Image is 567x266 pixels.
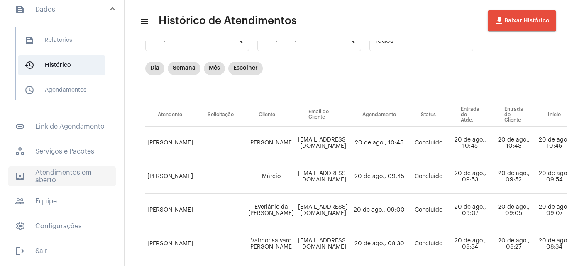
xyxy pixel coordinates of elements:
th: Solicitação [195,103,246,127]
mat-icon: sidenav icon [24,85,34,95]
div: sidenav iconDados [5,23,124,112]
td: 20 de ago., 08:27 [492,227,535,261]
span: Serviços e Pacotes [8,142,116,161]
td: [EMAIL_ADDRESS][DOMAIN_NAME] [296,160,350,194]
th: Atendente [145,103,195,127]
span: Link de Agendamento [8,117,116,137]
mat-icon: sidenav icon [15,122,25,132]
mat-icon: sidenav icon [24,35,34,45]
td: [PERSON_NAME] [145,227,195,261]
mat-chip: Semana [168,62,200,75]
td: 20 de ago., 10:43 [492,127,535,160]
th: Email do Cliente [296,103,350,127]
mat-icon: sidenav icon [139,16,148,26]
td: Márcio [246,160,296,194]
td: Concluído [408,194,448,227]
td: Concluído [408,227,448,261]
th: Status [408,103,448,127]
td: 20 de ago., 10:45 [448,127,492,160]
span: Configurações [8,216,116,236]
span: sidenav icon [15,146,25,156]
mat-panel-title: Dados [15,5,111,15]
span: Relatórios [18,30,105,50]
th: Entrada do Cliente [492,103,535,127]
button: Baixar Histórico [488,10,556,31]
td: [PERSON_NAME] [145,127,195,160]
span: Sair [8,241,116,261]
mat-icon: sidenav icon [15,5,25,15]
mat-icon: sidenav icon [15,171,25,181]
td: 20 de ago., 09:00 [350,194,408,227]
span: Baixar Histórico [494,18,550,24]
td: Valmor salvaro [PERSON_NAME] [246,227,296,261]
td: Concluído [408,127,448,160]
span: Histórico [18,55,105,75]
th: Entrada do Atde. [448,103,492,127]
span: Histórico de Atendimentos [159,14,297,27]
mat-icon: sidenav icon [15,196,25,206]
td: 20 de ago., 09:07 [448,194,492,227]
td: [PERSON_NAME] [246,127,296,160]
td: [PERSON_NAME] [145,160,195,194]
td: 20 de ago., 09:45 [350,160,408,194]
mat-icon: file_download [494,16,504,26]
mat-chip: Mês [204,62,225,75]
td: [PERSON_NAME] [145,194,195,227]
td: 20 de ago., 08:30 [350,227,408,261]
mat-chip: Escolher [228,62,263,75]
span: sidenav icon [15,221,25,231]
td: [EMAIL_ADDRESS][DOMAIN_NAME] [296,194,350,227]
td: [EMAIL_ADDRESS][DOMAIN_NAME] [296,227,350,261]
td: 20 de ago., 09:53 [448,160,492,194]
mat-icon: sidenav icon [15,246,25,256]
td: 20 de ago., 09:52 [492,160,535,194]
mat-icon: sidenav icon [24,60,34,70]
td: 20 de ago., 08:34 [448,227,492,261]
mat-chip: Dia [145,62,164,75]
th: Cliente [246,103,296,127]
th: Agendamento [350,103,408,127]
td: Everlânio da [PERSON_NAME] [246,194,296,227]
td: 20 de ago., 10:45 [350,127,408,160]
td: Concluído [408,160,448,194]
span: Equipe [8,191,116,211]
td: [EMAIL_ADDRESS][DOMAIN_NAME] [296,127,350,160]
td: 20 de ago., 09:05 [492,194,535,227]
span: Agendamentos [18,80,105,100]
span: Atendimentos em aberto [8,166,116,186]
